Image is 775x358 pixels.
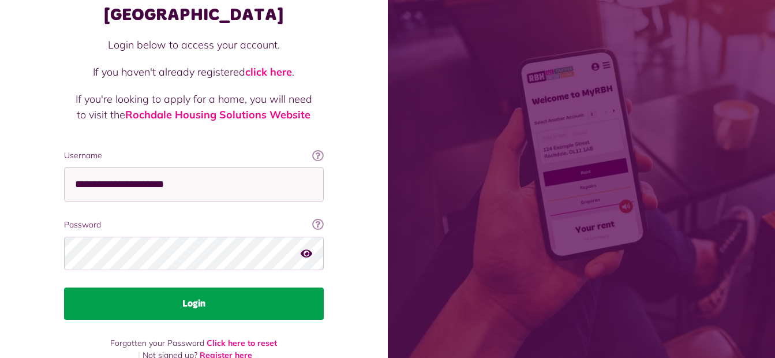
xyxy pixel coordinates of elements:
p: If you're looking to apply for a home, you will need to visit the [76,91,312,122]
p: If you haven't already registered . [76,64,312,80]
a: Click here to reset [207,338,277,348]
span: Forgotten your Password [110,338,204,348]
a: click here [245,65,292,79]
a: Rochdale Housing Solutions Website [125,108,310,121]
p: Login below to access your account. [76,37,312,53]
button: Login [64,288,324,320]
label: Username [64,150,324,162]
label: Password [64,219,324,231]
